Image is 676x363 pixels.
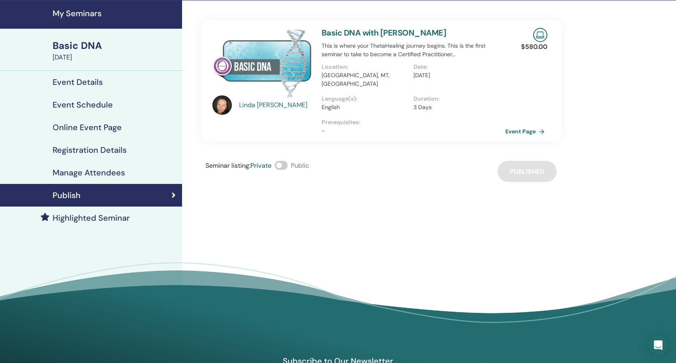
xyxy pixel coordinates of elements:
[53,39,177,53] div: Basic DNA
[322,118,505,127] p: Prerequisites :
[533,28,547,42] img: Live Online Seminar
[322,71,409,88] p: [GEOGRAPHIC_DATA], MT, [GEOGRAPHIC_DATA]
[53,190,81,200] h4: Publish
[53,77,103,87] h4: Event Details
[53,122,122,132] h4: Online Event Page
[521,42,547,52] p: $ 580.00
[322,27,446,38] a: Basic DNA with [PERSON_NAME]
[53,53,177,62] div: [DATE]
[53,145,127,155] h4: Registration Details
[206,161,250,170] span: Seminar listing :
[239,100,314,110] a: Linda [PERSON_NAME]
[53,8,177,18] h4: My Seminars
[413,103,500,112] p: 3 Days
[212,95,232,115] img: default.jpg
[53,213,130,223] h4: Highlighted Seminar
[250,161,271,170] span: Private
[322,63,409,71] p: Location :
[505,125,548,137] a: Event Page
[322,95,409,103] p: Language(s) :
[53,100,113,110] h4: Event Schedule
[648,336,668,355] div: Open Intercom Messenger
[413,71,500,80] p: [DATE]
[291,161,309,170] span: Public
[413,95,500,103] p: Duration :
[322,42,505,59] p: This is where your ThetaHealing journey begins. This is the first seminar to take to become a Cer...
[212,28,312,98] img: Basic DNA
[413,63,500,71] p: Date :
[53,168,125,177] h4: Manage Attendees
[322,127,505,135] p: -
[48,39,182,62] a: Basic DNA[DATE]
[322,103,409,112] p: English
